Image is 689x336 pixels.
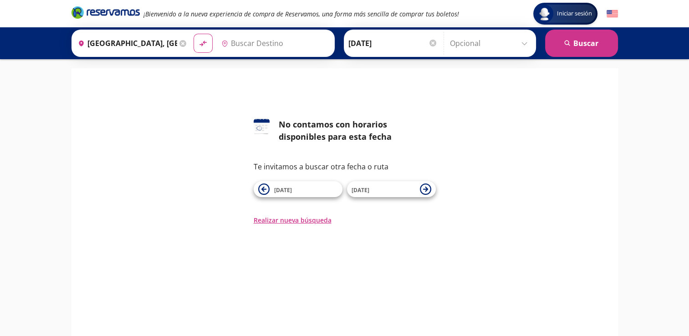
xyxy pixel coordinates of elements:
[545,30,618,57] button: Buscar
[279,118,436,143] div: No contamos con horarios disponibles para esta fecha
[254,215,332,225] button: Realizar nueva búsqueda
[450,32,531,55] input: Opcional
[254,181,342,197] button: [DATE]
[71,5,140,19] i: Brand Logo
[254,161,436,172] p: Te invitamos a buscar otra fecha o ruta
[553,9,596,18] span: Iniciar sesión
[348,32,438,55] input: Elegir Fecha
[347,181,436,197] button: [DATE]
[352,186,369,194] span: [DATE]
[274,186,292,194] span: [DATE]
[607,8,618,20] button: English
[71,5,140,22] a: Brand Logo
[143,10,459,18] em: ¡Bienvenido a la nueva experiencia de compra de Reservamos, una forma más sencilla de comprar tus...
[218,32,330,55] input: Buscar Destino
[74,32,177,55] input: Buscar Origen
